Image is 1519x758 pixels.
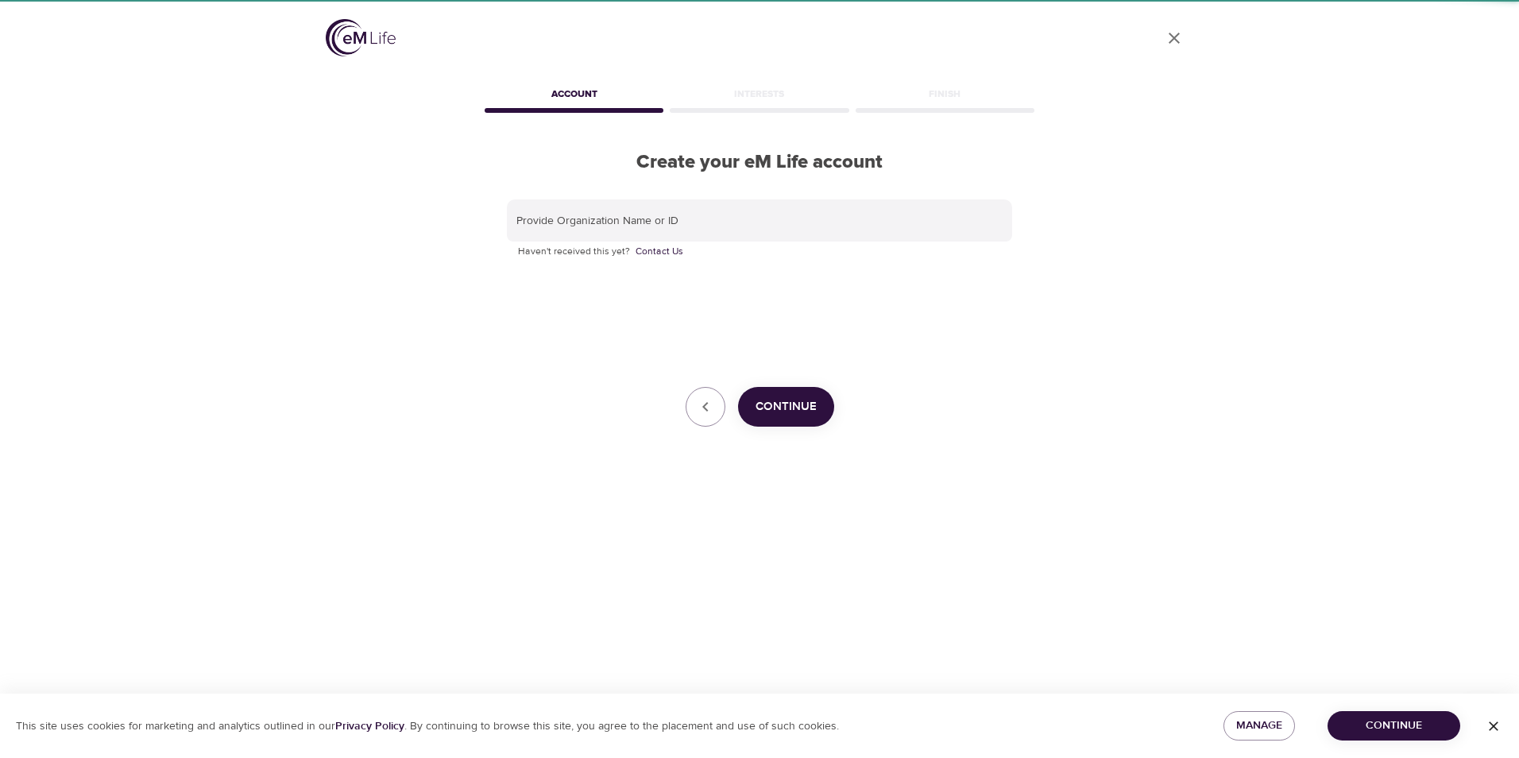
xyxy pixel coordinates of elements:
[326,19,396,56] img: logo
[636,244,683,260] a: Contact Us
[1223,711,1295,741] button: Manage
[1340,716,1447,736] span: Continue
[1328,711,1460,741] button: Continue
[1236,716,1282,736] span: Manage
[335,719,404,733] a: Privacy Policy
[481,151,1038,174] h2: Create your eM Life account
[518,244,1001,260] p: Haven't received this yet?
[738,387,834,427] button: Continue
[1155,19,1193,57] a: close
[756,396,817,417] span: Continue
